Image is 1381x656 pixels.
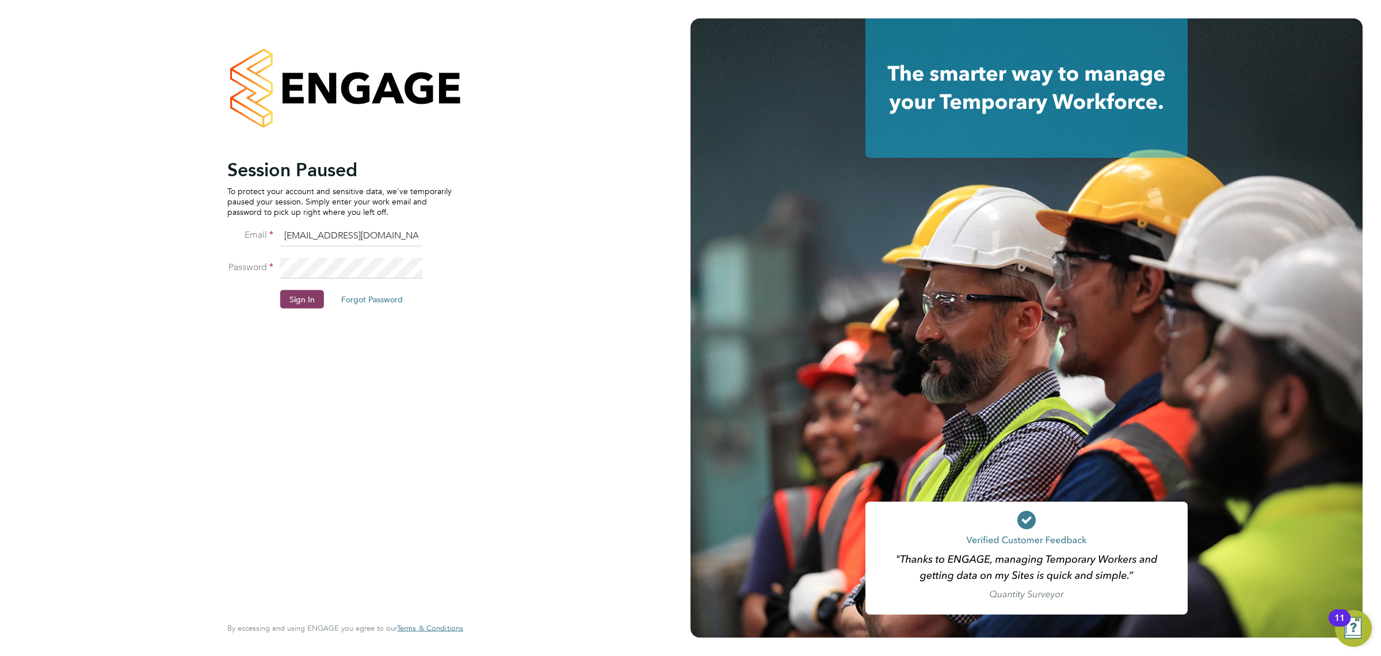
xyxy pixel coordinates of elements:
button: Open Resource Center, 11 new notifications [1335,610,1372,647]
label: Email [227,229,273,241]
div: 11 [1334,618,1345,633]
a: Terms & Conditions [397,624,463,633]
p: To protect your account and sensitive data, we've temporarily paused your session. Simply enter y... [227,185,452,217]
label: Password [227,261,273,273]
input: Enter your work email... [280,226,422,247]
button: Sign In [280,290,324,308]
span: By accessing and using ENGAGE you agree to our [227,623,463,633]
h2: Session Paused [227,158,452,181]
button: Forgot Password [332,290,412,308]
